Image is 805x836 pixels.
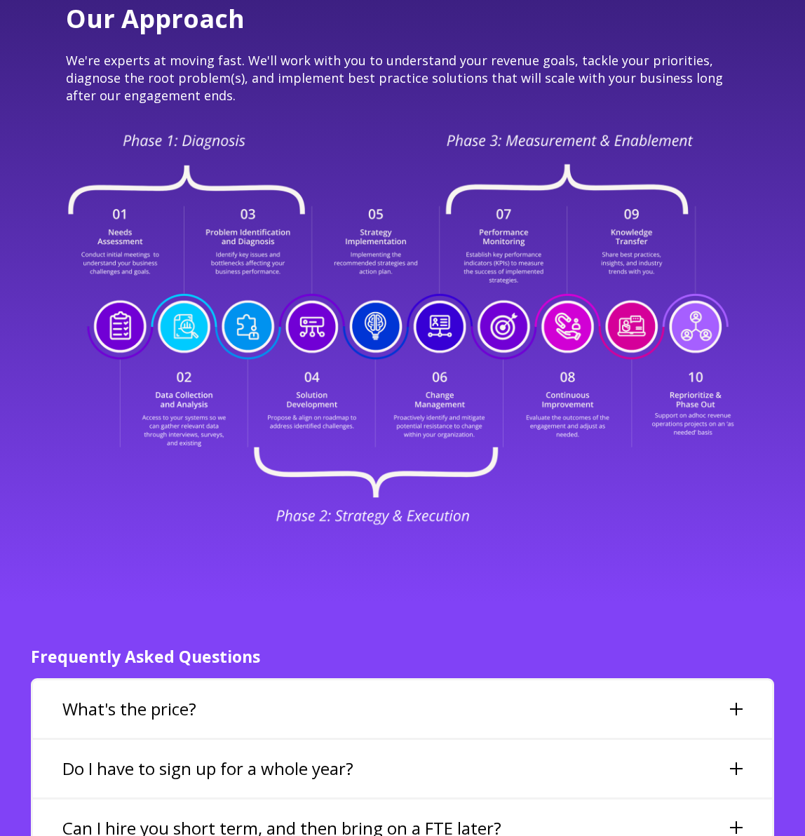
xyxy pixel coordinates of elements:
span: We're experts at moving fast. We'll work with you to understand your revenue goals, tackle your p... [66,52,723,104]
span: Our Approach [66,1,245,36]
span: Frequently Asked Questions [31,645,260,668]
img: Lean Layer Fractional Revenue Operations Process and Approach [66,127,739,530]
h3: Do I have to sign up for a whole year? [62,757,353,781]
h3: What's the price? [62,697,196,721]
